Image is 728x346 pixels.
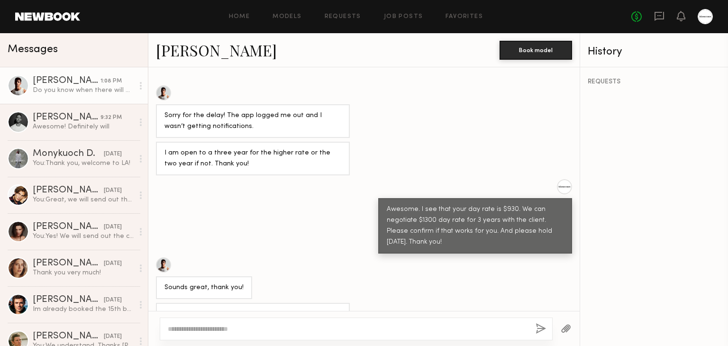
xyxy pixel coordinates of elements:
[104,150,122,159] div: [DATE]
[33,149,104,159] div: Monykuoch D.
[104,223,122,232] div: [DATE]
[104,332,122,341] div: [DATE]
[164,148,341,170] div: I am open to a three year for the higher rate or the two year if not. Thank you!
[33,305,134,314] div: Im already booked the 15th but can do any other day that week. Could we do 13,14, 16, or 17? Let ...
[588,79,720,85] div: REQUESTS
[229,14,250,20] a: Home
[325,14,361,20] a: Requests
[104,259,122,268] div: [DATE]
[588,46,720,57] div: History
[500,41,572,60] button: Book model
[33,259,104,268] div: [PERSON_NAME]
[8,44,58,55] span: Messages
[164,309,341,331] div: Do you know when there will be confirmation of this booking? Thank you!
[104,296,122,305] div: [DATE]
[33,113,100,122] div: [PERSON_NAME]
[33,222,104,232] div: [PERSON_NAME]
[446,14,483,20] a: Favorites
[104,186,122,195] div: [DATE]
[33,232,134,241] div: You: Yes! We will send out the call sheet via email [DATE]!
[33,86,134,95] div: Do you know when there will be confirmation of this booking? Thank you!
[384,14,423,20] a: Job Posts
[33,159,134,168] div: You: Thank you, welcome to LA!
[33,195,134,204] div: You: Great, we will send out the call sheet [DATE] via email!
[156,40,277,60] a: [PERSON_NAME]
[100,113,122,122] div: 9:32 PM
[273,14,301,20] a: Models
[387,204,564,248] div: Awesome. I see that your day rate is $930. We can negotiate $1300 day rate for 3 years with the c...
[164,282,244,293] div: Sounds great, thank you!
[500,46,572,54] a: Book model
[33,295,104,305] div: [PERSON_NAME]
[100,77,122,86] div: 1:08 PM
[164,110,341,132] div: Sorry for the delay! The app logged me out and I wasn’t getting notifications.
[33,332,104,341] div: [PERSON_NAME]
[33,186,104,195] div: [PERSON_NAME] B.
[33,76,100,86] div: [PERSON_NAME]
[33,268,134,277] div: Thank you very much!
[33,122,134,131] div: Awesome! Definitely will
